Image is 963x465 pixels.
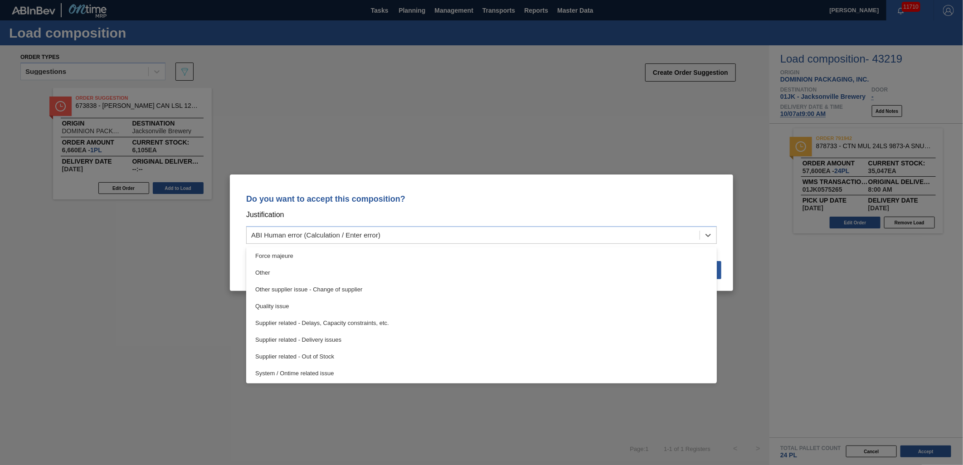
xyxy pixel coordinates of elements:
[246,365,717,382] div: System / Ontime related issue
[246,281,717,298] div: Other supplier issue - Change of supplier
[246,348,717,365] div: Supplier related - Out of Stock
[246,264,717,281] div: Other
[246,331,717,348] div: Supplier related - Delivery issues
[246,315,717,331] div: Supplier related - Delays, Capacity constraints, etc.
[246,194,717,203] p: Do you want to accept this composition?
[251,231,380,239] div: ABI Human error (Calculation / Enter error)
[246,298,717,315] div: Quality issue
[246,209,717,221] p: Justification
[246,247,717,264] div: Force majeure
